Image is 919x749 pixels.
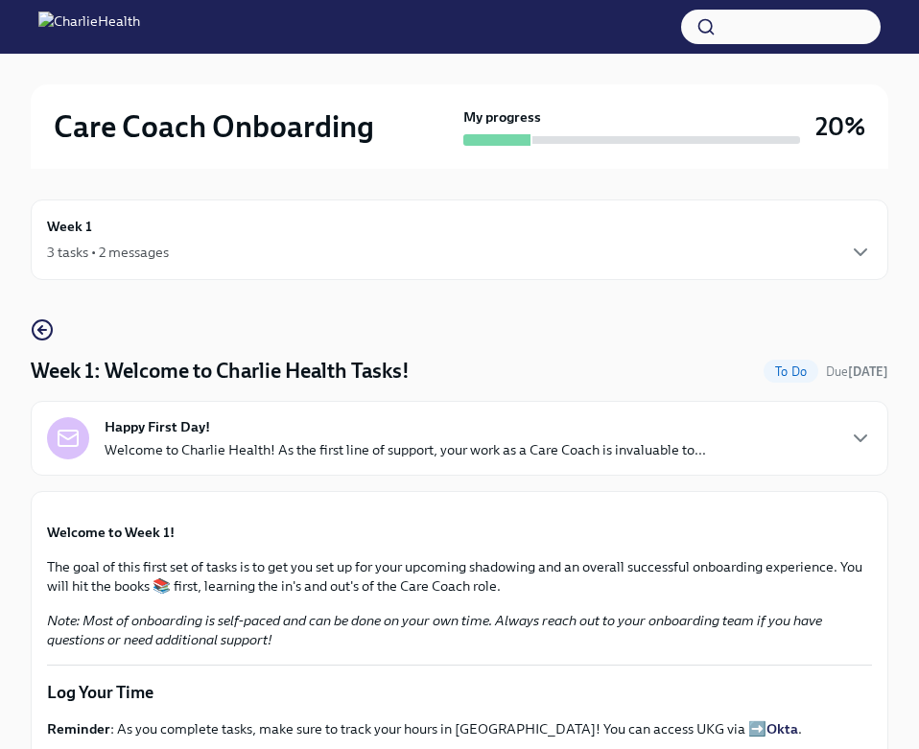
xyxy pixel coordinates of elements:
h2: Care Coach Onboarding [54,107,374,146]
strong: Welcome to Week 1! [47,524,175,541]
a: Okta [766,720,798,737]
img: CharlieHealth [38,12,140,42]
h3: 20% [815,109,865,144]
em: Note: Most of onboarding is self-paced and can be done on your own time. Always reach out to your... [47,612,822,648]
p: The goal of this first set of tasks is to get you set up for your upcoming shadowing and an overa... [47,557,872,596]
span: Due [826,364,888,379]
h4: Week 1: Welcome to Charlie Health Tasks! [31,357,410,386]
p: Welcome to Charlie Health! As the first line of support, your work as a Care Coach is invaluable ... [105,440,706,459]
span: To Do [764,364,818,379]
strong: My progress [463,107,541,127]
span: August 25th, 2025 10:00 [826,363,888,381]
p: Log Your Time [47,681,872,704]
div: 3 tasks • 2 messages [47,243,169,262]
strong: Happy First Day! [105,417,210,436]
h6: Week 1 [47,216,92,237]
p: : As you complete tasks, make sure to track your hours in [GEOGRAPHIC_DATA]! You can access UKG v... [47,719,872,738]
strong: [DATE] [848,364,888,379]
strong: Reminder [47,720,110,737]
